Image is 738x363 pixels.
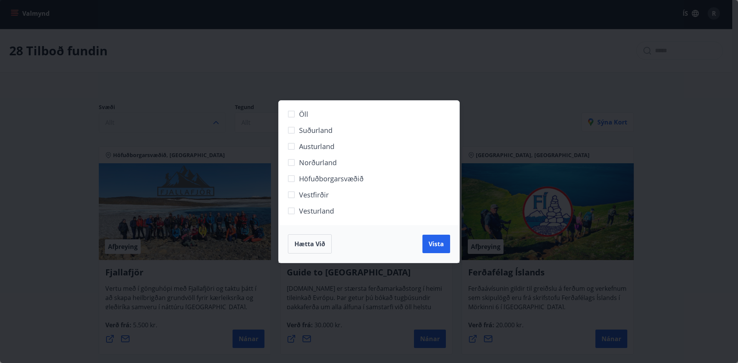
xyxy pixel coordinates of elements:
[294,240,325,248] span: Hætta við
[299,157,337,167] span: Norðurland
[288,234,332,254] button: Hætta við
[299,190,329,200] span: Vestfirðir
[429,240,444,248] span: Vista
[299,206,334,216] span: Vesturland
[299,125,332,135] span: Suðurland
[422,235,450,253] button: Vista
[299,141,334,151] span: Austurland
[299,109,308,119] span: Öll
[299,174,364,184] span: Höfuðborgarsvæðið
